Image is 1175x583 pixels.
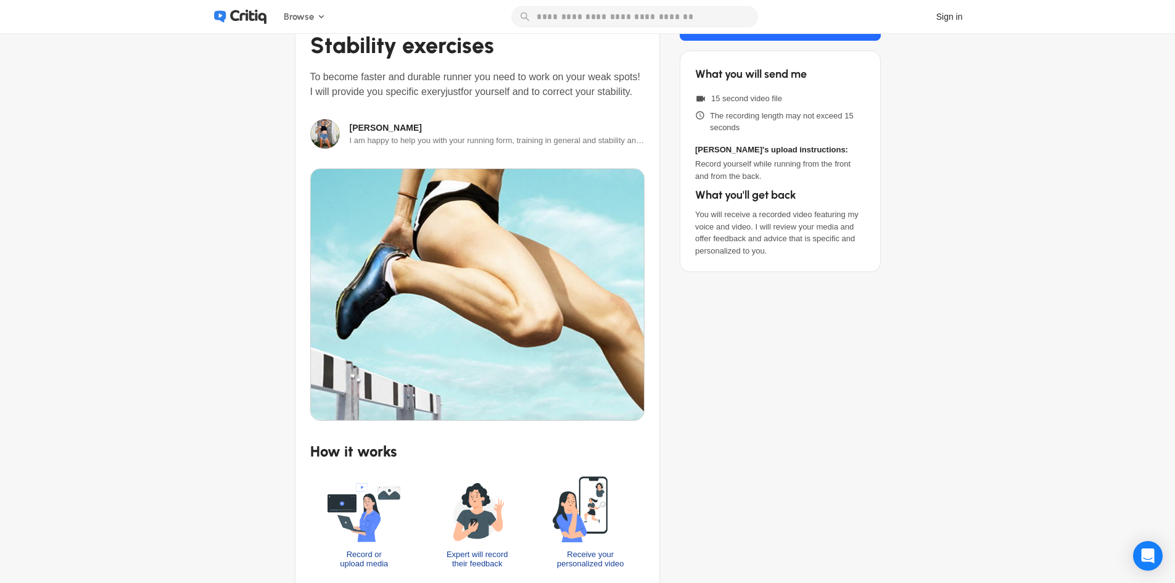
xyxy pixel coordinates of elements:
span: Receive your personalized video [557,550,624,569]
span: You will receive a recorded video featuring my voice and video. I will review your media and offe... [695,209,865,257]
h1: Stability exercises [310,29,645,62]
span: What you will send me [695,66,865,83]
span: Browse [284,10,314,24]
span: To become faster and durable runner you need to work on your weak spots! I will provide you speci... [310,70,645,99]
img: File [311,169,645,420]
a: [PERSON_NAME] [350,122,422,134]
span: [PERSON_NAME]'s upload instructions: [695,144,865,156]
span: Record or upload media [340,550,388,569]
div: Sign in [936,10,963,23]
span: I am happy to help you with your running form, training in general and stability and core! [348,133,647,149]
span: Record yourself while running from the front and from the back. [695,158,865,182]
span: Expert will record their feedback [447,550,508,569]
span: What you'll get back [695,187,865,204]
span: The recording length may not exceed 15 seconds [710,110,865,134]
img: File [310,119,340,149]
div: Open Intercom Messenger [1133,541,1163,571]
h2: How it works [310,440,645,463]
span: 15 second video file [711,93,782,105]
